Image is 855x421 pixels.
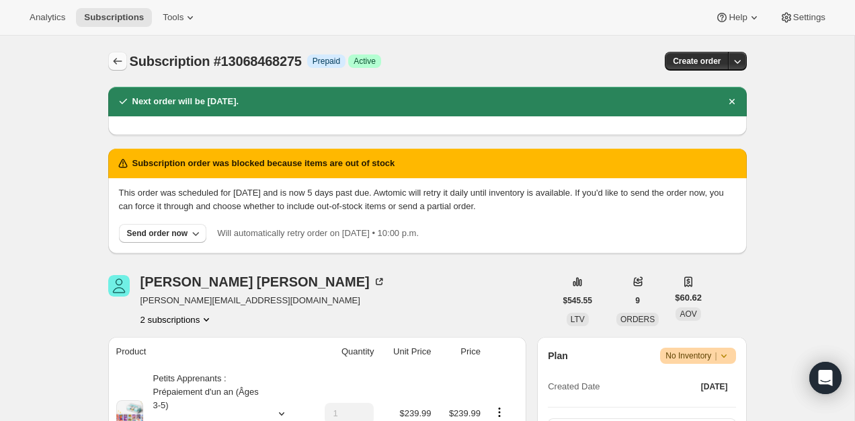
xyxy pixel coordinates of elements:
[701,381,728,392] span: [DATE]
[793,12,825,23] span: Settings
[140,294,386,307] span: [PERSON_NAME][EMAIL_ADDRESS][DOMAIN_NAME]
[665,349,730,362] span: No Inventory
[127,228,188,239] div: Send order now
[571,315,585,324] span: LTV
[693,377,736,396] button: [DATE]
[119,186,736,213] p: This order was scheduled for [DATE] and is now 5 days past due. Awtomic will retry it daily until...
[313,56,340,67] span: Prepaid
[635,295,640,306] span: 9
[548,380,600,393] span: Created Date
[84,12,144,23] span: Subscriptions
[665,52,729,71] button: Create order
[723,92,741,111] button: Dismiss notification
[132,157,395,170] h2: Subscription order was blocked because items are out of stock
[399,408,431,418] span: $239.99
[378,337,435,367] th: Unit Price
[809,362,842,394] div: Open Intercom Messenger
[163,12,184,23] span: Tools
[449,408,481,418] span: $239.99
[620,315,655,324] span: ORDERS
[772,8,833,27] button: Settings
[307,337,378,367] th: Quantity
[155,8,205,27] button: Tools
[680,309,696,319] span: AOV
[563,295,592,306] span: $545.55
[119,224,207,243] button: Send order now
[555,291,600,310] button: $545.55
[489,405,510,420] button: Product actions
[354,56,376,67] span: Active
[217,227,419,240] p: Will automatically retry order on [DATE] • 10:00 p.m.
[715,350,717,361] span: |
[673,56,721,67] span: Create order
[435,337,484,367] th: Price
[675,291,702,305] span: $60.62
[108,337,307,367] th: Product
[140,313,214,326] button: Product actions
[30,12,65,23] span: Analytics
[108,52,127,71] button: Subscriptions
[140,275,386,289] div: [PERSON_NAME] [PERSON_NAME]
[22,8,73,27] button: Analytics
[108,275,130,297] span: Margot Isabelle
[627,291,648,310] button: 9
[130,54,302,69] span: Subscription #13068468275
[132,95,239,108] h2: Next order will be [DATE].
[76,8,152,27] button: Subscriptions
[707,8,768,27] button: Help
[548,349,568,362] h2: Plan
[729,12,747,23] span: Help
